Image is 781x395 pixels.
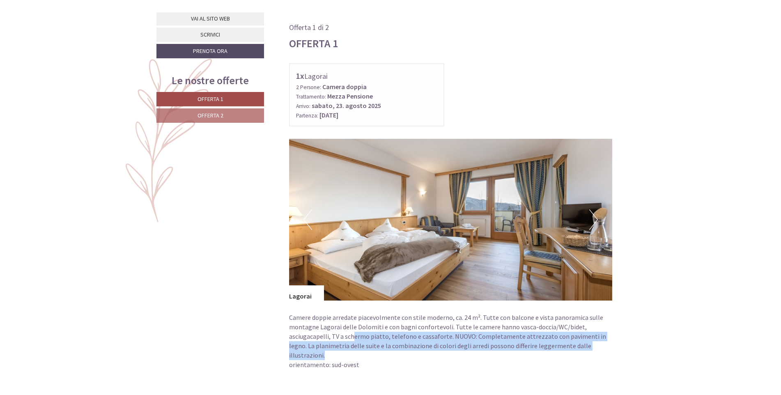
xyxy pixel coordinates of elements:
[289,285,324,301] div: Lagorai
[289,23,329,32] span: Offerta 1 di 2
[285,216,323,231] button: Invia
[296,84,321,91] small: 2 Persone:
[289,139,613,301] img: image
[296,112,318,119] small: Partenza:
[296,103,310,110] small: Arrivo:
[198,112,223,119] span: Offerta 2
[198,95,223,103] span: Offerta 1
[289,36,338,51] div: Offerta 1
[289,313,613,379] p: Camere doppie arredate piacevolmente con stile moderno, ca. 24 m². Tutte con balcone e vista pano...
[12,24,121,30] div: Naturhotel Waldheim
[156,12,264,25] a: Vai al sito web
[589,209,598,230] button: Next
[141,6,182,20] div: domenica
[12,40,121,46] small: 20:48
[296,93,326,100] small: Trattamento:
[6,22,125,47] div: Buon giorno, come possiamo aiutarla?
[156,73,264,88] div: Le nostre offerte
[156,44,264,58] a: Prenota ora
[156,28,264,42] a: Scrivici
[303,209,312,230] button: Previous
[296,70,438,82] div: Lagorai
[327,92,373,100] b: Mezza Pensione
[296,71,304,81] b: 1x
[319,111,338,119] b: [DATE]
[312,101,381,110] b: sabato, 23. agosto 2025
[322,83,367,91] b: Camera doppia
